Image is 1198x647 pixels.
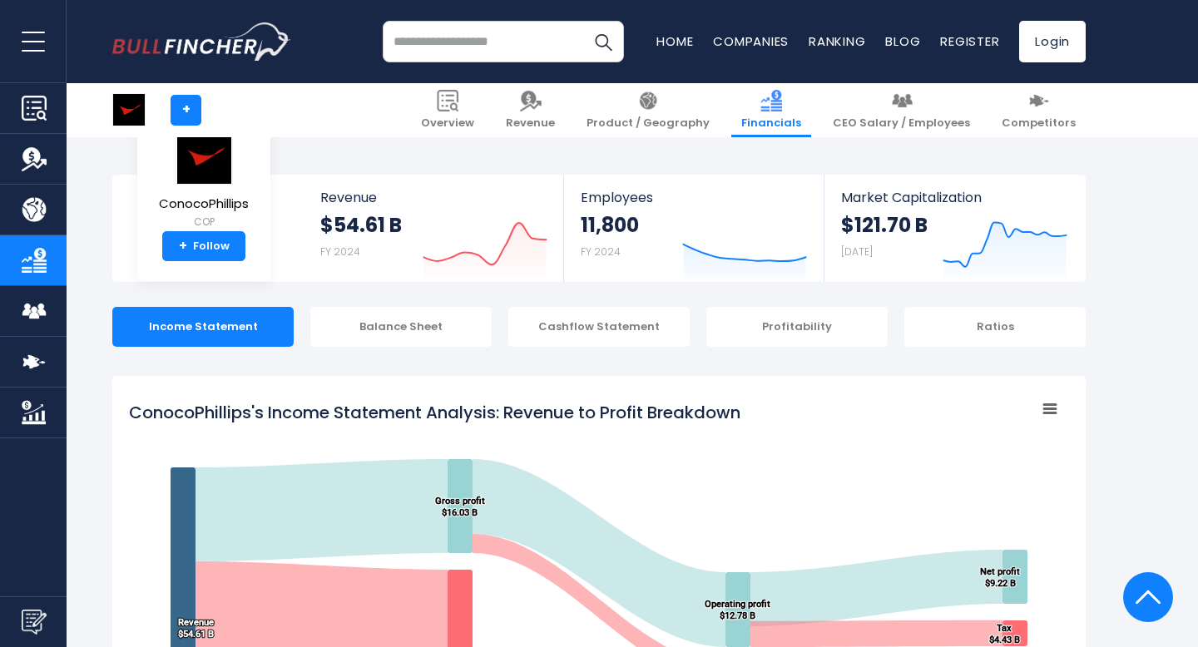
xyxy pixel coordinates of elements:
[582,21,624,62] button: Search
[824,175,1084,282] a: Market Capitalization $121.70 B [DATE]
[741,116,801,131] span: Financials
[178,617,214,640] text: Revenue $54.61 B
[159,215,249,230] small: COP
[904,307,1086,347] div: Ratios
[179,239,187,254] strong: +
[705,599,770,621] text: Operating profit $12.78 B
[304,175,564,282] a: Revenue $54.61 B FY 2024
[113,94,145,126] img: COP logo
[581,190,806,205] span: Employees
[158,128,250,232] a: ConocoPhillips COP
[112,22,291,61] img: bullfincher logo
[656,32,693,50] a: Home
[706,307,888,347] div: Profitability
[989,623,1020,645] text: Tax $4.43 B
[885,32,920,50] a: Blog
[159,197,249,211] span: ConocoPhillips
[112,307,294,347] div: Income Statement
[587,116,710,131] span: Product / Geography
[508,307,690,347] div: Cashflow Statement
[320,190,547,205] span: Revenue
[435,496,485,518] text: Gross profit $16.03 B
[175,129,233,185] img: COP logo
[162,231,245,261] a: +Follow
[506,116,555,131] span: Revenue
[980,566,1020,589] text: Net profit $9.22 B
[581,244,621,259] small: FY 2024
[310,307,492,347] div: Balance Sheet
[1002,116,1076,131] span: Competitors
[841,244,873,259] small: [DATE]
[581,212,639,238] strong: 11,800
[564,175,823,282] a: Employees 11,800 FY 2024
[421,116,474,131] span: Overview
[940,32,999,50] a: Register
[1019,21,1086,62] a: Login
[112,22,291,61] a: Go to homepage
[577,83,720,137] a: Product / Geography
[320,244,360,259] small: FY 2024
[713,32,789,50] a: Companies
[320,212,402,238] strong: $54.61 B
[411,83,484,137] a: Overview
[823,83,980,137] a: CEO Salary / Employees
[841,190,1067,205] span: Market Capitalization
[496,83,565,137] a: Revenue
[171,95,201,126] a: +
[731,83,811,137] a: Financials
[833,116,970,131] span: CEO Salary / Employees
[809,32,865,50] a: Ranking
[992,83,1086,137] a: Competitors
[841,212,928,238] strong: $121.70 B
[129,401,740,424] tspan: ConocoPhillips's Income Statement Analysis: Revenue to Profit Breakdown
